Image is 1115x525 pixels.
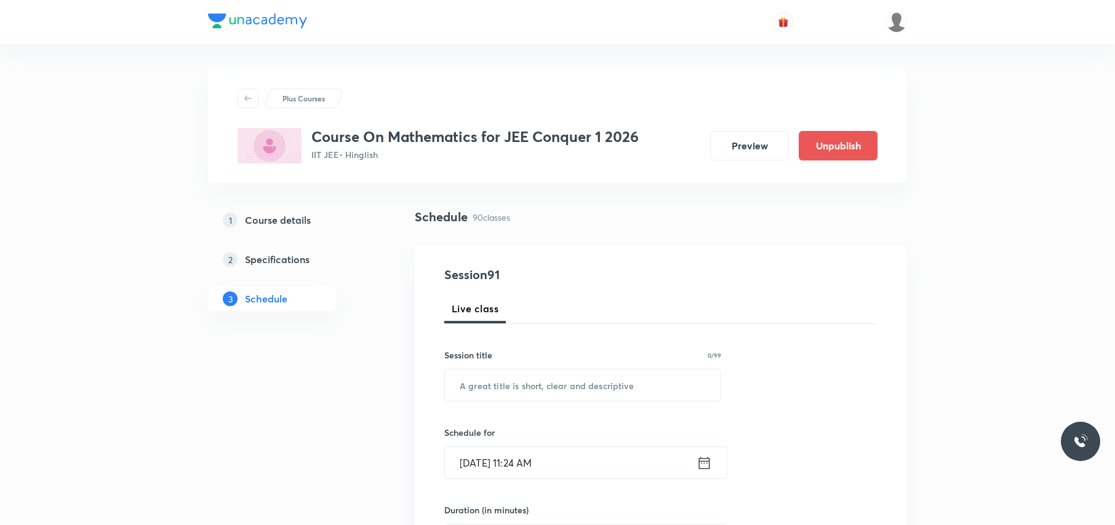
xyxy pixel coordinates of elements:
[444,503,529,516] h6: Duration (in minutes)
[208,247,375,272] a: 2Specifications
[223,252,238,267] p: 2
[710,131,789,160] button: Preview
[311,128,639,146] h3: Course On Mathematics for JEE Conquer 1 2026
[445,369,721,401] input: A great title is short, clear and descriptive
[245,291,287,306] h5: Schedule
[778,17,789,28] img: avatar
[473,211,510,224] p: 90 classes
[773,12,793,32] button: avatar
[444,266,669,284] h4: Session 91
[708,352,721,358] p: 0/99
[415,208,468,226] h4: Schedule
[444,349,492,361] h6: Session title
[223,213,238,227] p: 1
[886,12,907,33] img: Shubham K Singh
[282,93,325,104] p: Plus Courses
[245,213,311,227] h5: Course details
[208,14,307,28] img: Company Logo
[208,208,375,232] a: 1Course details
[238,128,302,164] img: ED7D06C4-BF14-430C-93AE-674BFBE97290_plus.png
[1073,434,1088,449] img: ttu
[452,301,498,316] span: Live class
[245,252,310,267] h5: Specifications
[444,426,721,439] h6: Schedule for
[208,14,307,31] a: Company Logo
[311,148,639,161] p: IIT JEE • Hinglish
[799,131,877,160] button: Unpublish
[223,291,238,306] p: 3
